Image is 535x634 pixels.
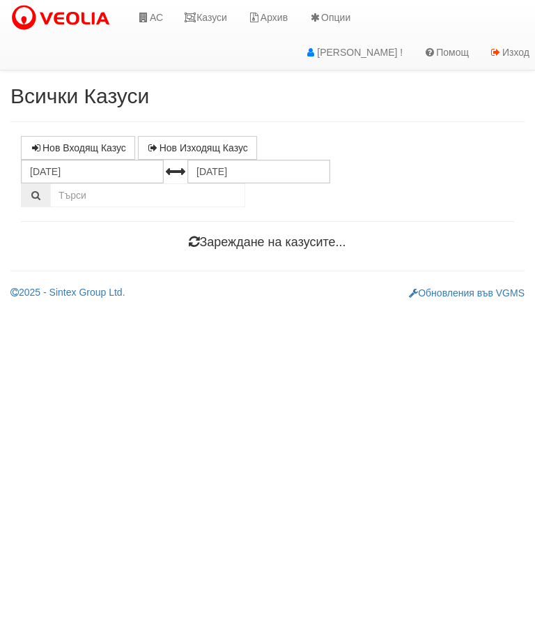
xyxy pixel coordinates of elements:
a: Помощ [413,35,479,70]
a: Обновления във VGMS [409,287,525,299]
a: [PERSON_NAME] ! [294,35,413,70]
h2: Всички Казуси [10,84,525,107]
a: Нов Входящ Казус [21,136,135,160]
input: Търсене по Идентификатор, Бл/Вх/Ап, Тип, Описание, Моб. Номер, Имейл, Файл, Коментар, [50,183,245,207]
h4: Зареждане на казусите... [21,236,514,250]
a: Нов Изходящ Казус [138,136,257,160]
a: 2025 - Sintex Group Ltd. [10,287,125,298]
img: VeoliaLogo.png [10,3,116,33]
